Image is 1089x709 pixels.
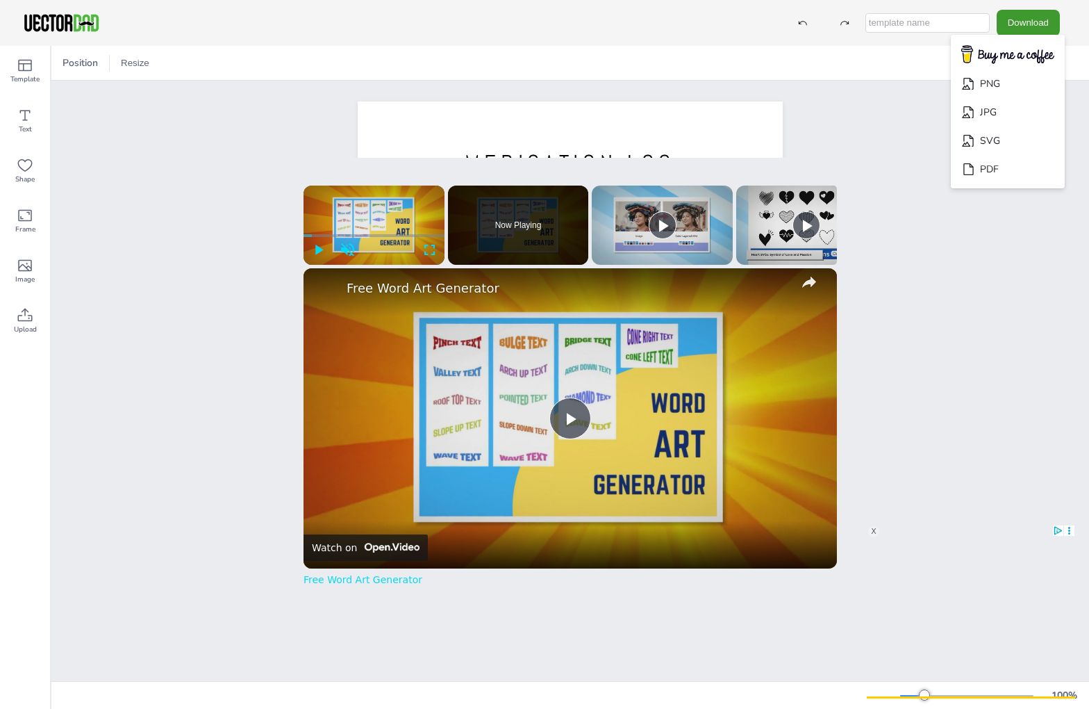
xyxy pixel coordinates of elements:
span: Text [19,124,32,135]
li: JPG [951,98,1065,127]
span: Image [15,274,35,285]
li: PDF [951,155,1065,184]
button: Play [304,236,333,265]
img: VectorDad-1.png [22,13,101,33]
button: Play [649,211,676,239]
a: Free Word Art Generator [304,574,422,585]
span: Upload [14,324,37,335]
a: channel logo [312,277,340,304]
button: Fullscreen [415,236,444,265]
button: share [797,270,822,295]
img: Video channel logo [360,543,419,553]
button: Resize [115,52,155,74]
input: template name [865,13,990,33]
a: Free Word Art Generator [347,281,790,295]
div: X [868,526,879,537]
li: PNG [951,70,1065,98]
span: Frame [15,224,35,235]
ul: Download [951,35,1065,188]
div: Video Player [304,268,837,569]
button: Play Video [549,398,591,439]
img: video of: Free Word Art Generator [304,268,837,569]
button: Download [997,10,1060,35]
span: Template [10,74,40,85]
button: Unmute [333,236,362,265]
div: Video Player [304,186,444,265]
button: Play [792,211,820,239]
span: Position [60,56,101,70]
span: MEDICATION LOG [465,149,676,178]
div: Watch on [312,542,357,553]
img: buymecoffee.png [952,41,1063,68]
iframe: Advertisment [867,525,1075,699]
div: Progress Bar [304,234,444,237]
a: Watch on Open.Video [304,535,428,561]
li: SVG [951,127,1065,155]
span: Shape [15,174,35,185]
span: Now Playing [495,221,542,229]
